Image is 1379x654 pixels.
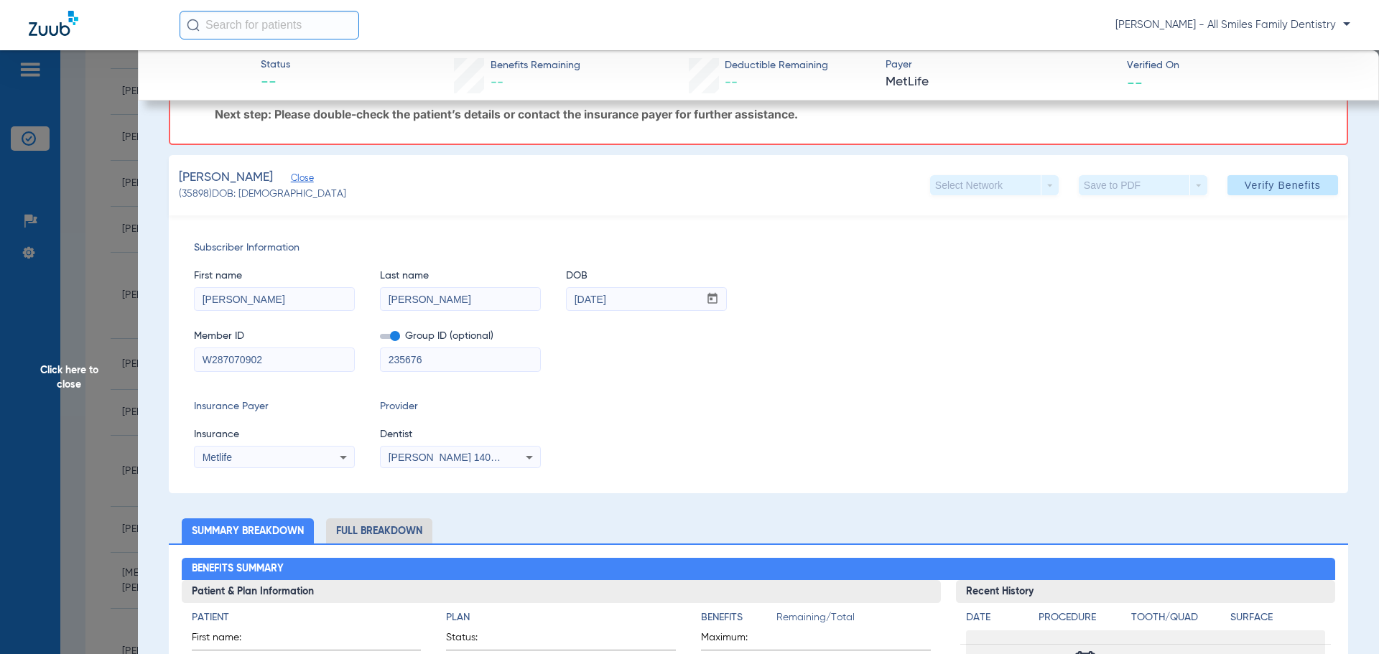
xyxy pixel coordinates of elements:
h4: Tooth/Quad [1131,610,1226,625]
span: Status: [446,630,516,650]
li: Summary Breakdown [182,518,314,543]
span: First name: [192,630,262,650]
span: Provider [380,399,541,414]
li: Full Breakdown [326,518,432,543]
span: Maximum: [701,630,771,650]
span: Deductible Remaining [725,58,828,73]
span: Dentist [380,427,541,442]
img: Search Icon [187,19,200,32]
img: Zuub Logo [29,11,78,36]
app-breakdown-title: Tooth/Quad [1131,610,1226,630]
span: Verified On [1127,58,1356,73]
span: DOB [566,268,727,284]
span: Insurance [194,427,355,442]
h4: Benefits [701,610,776,625]
span: Last name [380,268,541,284]
span: Status [261,57,290,73]
span: -- [261,73,290,93]
span: Metlife [203,452,232,463]
app-breakdown-title: Benefits [701,610,776,630]
span: -- [1127,75,1143,90]
input: Search for patients [180,11,359,39]
h4: Procedure [1039,610,1126,625]
span: Close [291,173,304,187]
span: -- [725,76,738,89]
span: [PERSON_NAME] - All Smiles Family Dentistry [1115,18,1350,32]
h4: Surface [1230,610,1325,625]
span: MetLife [886,73,1115,91]
span: Verify Benefits [1245,179,1321,191]
button: Open calendar [699,288,727,311]
span: Group ID (optional) [380,329,541,344]
p: Next step: Please double-check the patient’s details or contact the insurance payer for further a... [215,107,1332,121]
span: Member ID [194,329,355,344]
span: Subscriber Information [194,240,1323,256]
span: [PERSON_NAME] 1407954035 [389,452,530,463]
span: (35898) DOB: [DEMOGRAPHIC_DATA] [179,187,346,202]
h4: Patient [192,610,422,625]
span: Payer [886,57,1115,73]
span: Benefits Remaining [491,58,580,73]
span: Remaining/Total [776,610,931,630]
h4: Date [966,610,1026,625]
button: Verify Benefits [1227,175,1338,195]
h4: Plan [446,610,676,625]
h3: Patient & Plan Information [182,580,941,603]
h3: Recent History [956,580,1336,603]
span: First name [194,268,355,284]
app-breakdown-title: Surface [1230,610,1325,630]
iframe: Chat Widget [1307,585,1379,654]
span: Insurance Payer [194,399,355,414]
span: [PERSON_NAME] [179,169,273,187]
span: -- [491,76,503,89]
app-breakdown-title: Date [966,610,1026,630]
h2: Benefits Summary [182,558,1336,581]
app-breakdown-title: Procedure [1039,610,1126,630]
